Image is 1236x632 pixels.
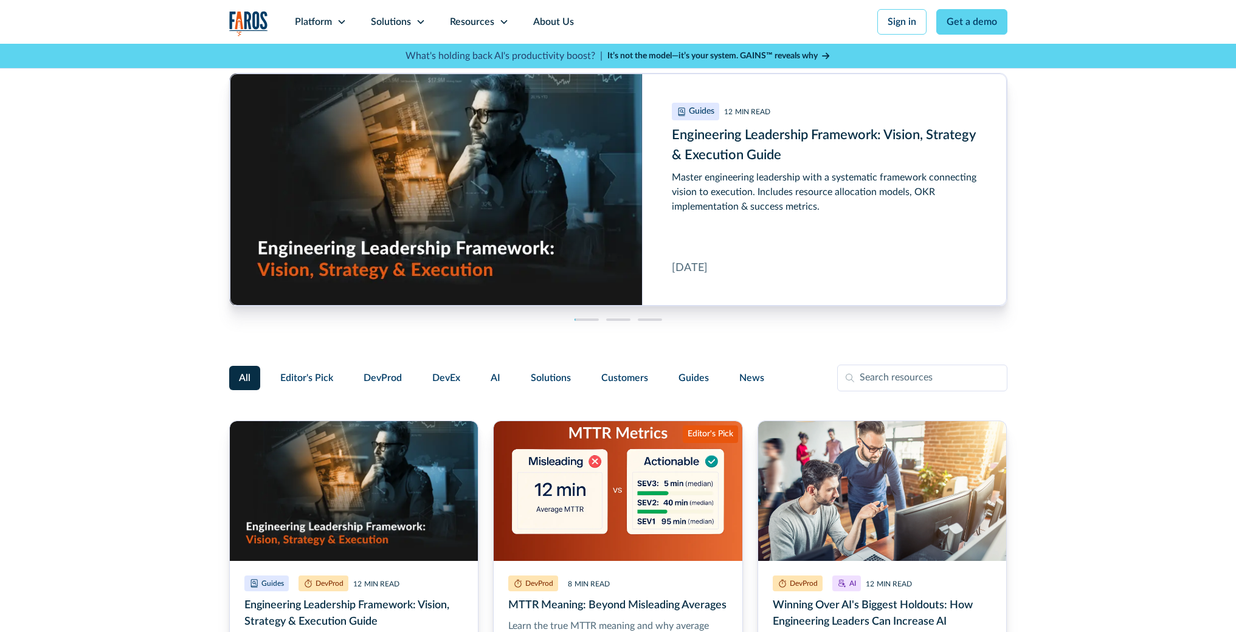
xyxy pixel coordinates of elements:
[230,421,478,561] img: Realistic image of an engineering leader at work
[364,371,402,385] span: DevProd
[371,15,411,29] div: Solutions
[936,9,1007,35] a: Get a demo
[837,365,1007,391] input: Search resources
[607,50,831,63] a: It’s not the model—it’s your system. GAINS™ reveals why
[432,371,460,385] span: DevEx
[678,371,709,385] span: Guides
[230,74,1007,306] a: Engineering Leadership Framework: Vision, Strategy & Execution Guide
[229,11,268,36] a: home
[230,74,642,305] img: Realistic image of an engineering leader at work
[295,15,332,29] div: Platform
[230,74,1007,306] div: cms-link
[601,371,648,385] span: Customers
[739,371,764,385] span: News
[229,11,268,36] img: Logo of the analytics and reporting company Faros.
[758,421,1007,561] img: two male senior software developers looking at computer screens in a busy office
[531,371,571,385] span: Solutions
[491,371,500,385] span: AI
[406,49,602,63] p: What's holding back AI's productivity boost? |
[229,365,1007,391] form: Filter Form
[607,52,818,60] strong: It’s not the model—it’s your system. GAINS™ reveals why
[280,371,333,385] span: Editor's Pick
[239,371,250,385] span: All
[494,421,742,561] img: Illustration of misleading vs. actionable MTTR metrics
[877,9,927,35] a: Sign in
[450,15,494,29] div: Resources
